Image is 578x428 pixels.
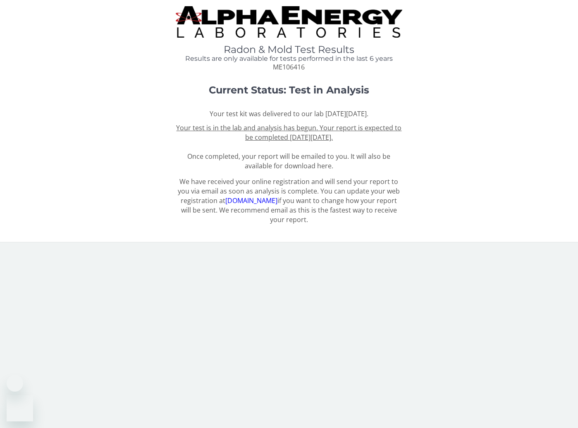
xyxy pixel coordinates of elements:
span: Once completed, your report will be emailed to you. It will also be available for download here. [176,123,401,170]
u: Your test is in the lab and analysis has begun. Your report is expected to be completed [DATE][DA... [176,123,401,142]
span: ME106416 [273,62,305,72]
strong: Current Status: Test in Analysis [209,84,369,96]
img: TightCrop.jpg [176,6,402,38]
p: We have received your online registration and will send your report to you via email as soon as a... [176,177,402,224]
p: Your test kit was delivered to our lab [DATE][DATE]. [176,109,402,119]
iframe: Close message [7,375,23,392]
h4: Results are only available for tests performed in the last 6 years [176,55,402,62]
a: [DOMAIN_NAME] [225,196,277,205]
h1: Radon & Mold Test Results [176,44,402,55]
iframe: Button to launch messaging window [7,395,33,421]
